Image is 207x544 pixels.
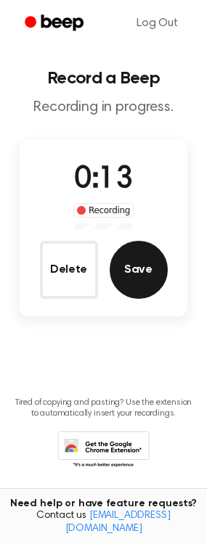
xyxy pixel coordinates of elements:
[110,241,168,299] button: Save Audio Record
[12,397,195,419] p: Tired of copying and pasting? Use the extension to automatically insert your recordings.
[12,70,195,87] h1: Record a Beep
[12,99,195,117] p: Recording in progress.
[9,510,198,535] span: Contact us
[40,241,98,299] button: Delete Audio Record
[73,203,134,218] div: Recording
[65,511,171,534] a: [EMAIL_ADDRESS][DOMAIN_NAME]
[74,165,132,195] span: 0:13
[15,9,97,38] a: Beep
[122,6,192,41] a: Log Out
